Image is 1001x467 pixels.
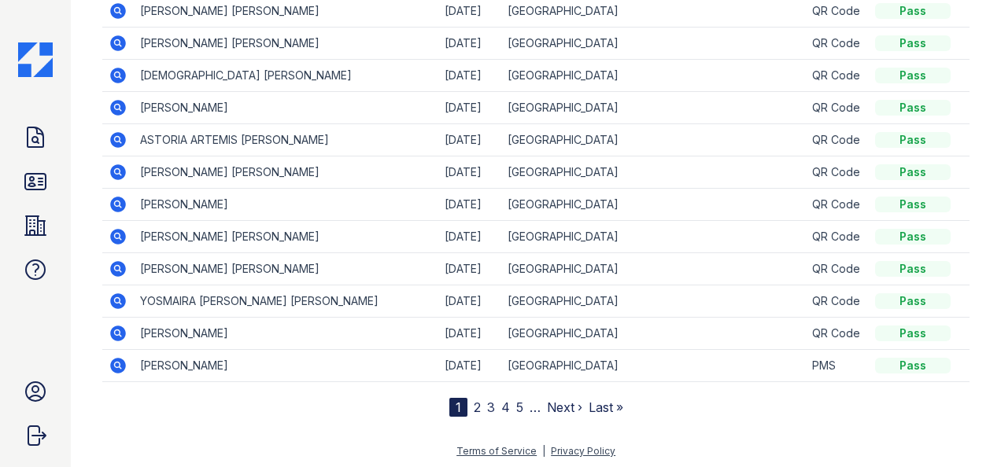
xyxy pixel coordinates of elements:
a: Next › [547,399,582,415]
td: [DATE] [438,189,501,221]
td: [PERSON_NAME] [PERSON_NAME] [134,221,438,253]
a: 3 [487,399,495,415]
div: Pass [875,358,951,373]
td: [PERSON_NAME] [134,189,438,221]
div: 1 [449,398,467,417]
div: Pass [875,3,951,19]
td: [DATE] [438,28,501,60]
td: [GEOGRAPHIC_DATA] [501,156,806,189]
td: [PERSON_NAME] [134,92,438,124]
td: QR Code [806,285,869,318]
a: Terms of Service [456,445,537,457]
td: [GEOGRAPHIC_DATA] [501,253,806,285]
a: Privacy Policy [551,445,615,457]
td: [DATE] [438,253,501,285]
div: Pass [875,132,951,148]
div: Pass [875,293,951,309]
td: [DATE] [438,60,501,92]
div: Pass [875,325,951,341]
div: Pass [875,68,951,83]
td: [DATE] [438,285,501,318]
td: [DATE] [438,350,501,382]
td: [GEOGRAPHIC_DATA] [501,318,806,350]
td: [DATE] [438,124,501,156]
td: [DATE] [438,156,501,189]
div: Pass [875,100,951,116]
a: Last » [589,399,623,415]
td: [GEOGRAPHIC_DATA] [501,285,806,318]
td: [PERSON_NAME] [134,318,438,350]
td: [DEMOGRAPHIC_DATA] [PERSON_NAME] [134,60,438,92]
td: QR Code [806,221,869,253]
a: 4 [501,399,510,415]
td: [GEOGRAPHIC_DATA] [501,92,806,124]
td: [GEOGRAPHIC_DATA] [501,189,806,221]
a: 5 [516,399,523,415]
td: QR Code [806,60,869,92]
td: QR Code [806,156,869,189]
td: YOSMAIRA [PERSON_NAME] [PERSON_NAME] [134,285,438,318]
span: … [530,398,541,417]
td: QR Code [806,124,869,156]
div: | [542,445,545,457]
td: [GEOGRAPHIC_DATA] [501,221,806,253]
td: QR Code [806,318,869,350]
div: Pass [875,164,951,180]
img: CE_Icon_Blue-c292c112584629df590d857e76928e9f676e5b41ef8f769ba2f05ee15b207248.png [18,42,53,77]
td: QR Code [806,189,869,221]
td: [GEOGRAPHIC_DATA] [501,350,806,382]
div: Pass [875,261,951,277]
td: [DATE] [438,92,501,124]
td: [GEOGRAPHIC_DATA] [501,60,806,92]
td: [DATE] [438,318,501,350]
td: [GEOGRAPHIC_DATA] [501,124,806,156]
a: 2 [474,399,481,415]
td: QR Code [806,92,869,124]
td: [PERSON_NAME] [PERSON_NAME] [134,253,438,285]
td: [PERSON_NAME] [PERSON_NAME] [134,28,438,60]
td: [GEOGRAPHIC_DATA] [501,28,806,60]
td: QR Code [806,28,869,60]
div: Pass [875,35,951,51]
td: [PERSON_NAME] [134,350,438,382]
td: [PERSON_NAME] [PERSON_NAME] [134,156,438,189]
td: [DATE] [438,221,501,253]
div: Pass [875,229,951,245]
td: PMS [806,350,869,382]
td: ASTORIA ARTEMIS [PERSON_NAME] [134,124,438,156]
td: QR Code [806,253,869,285]
div: Pass [875,197,951,212]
